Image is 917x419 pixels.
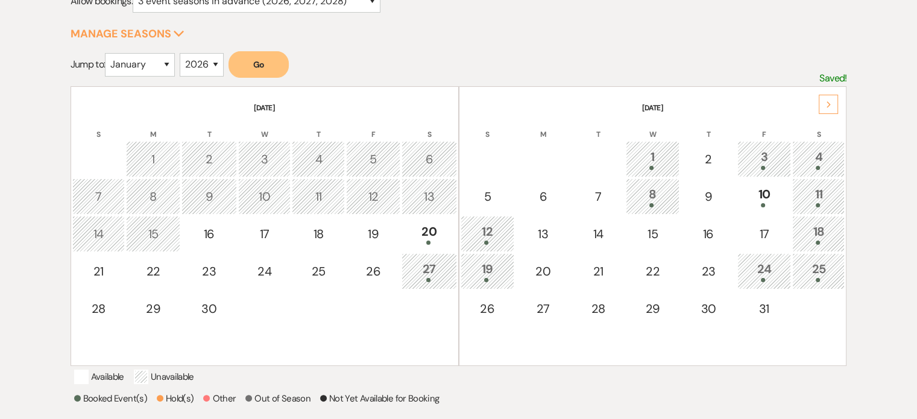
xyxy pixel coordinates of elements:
th: M [126,115,180,140]
div: 3 [744,148,784,170]
div: 15 [133,225,174,243]
th: T [292,115,345,140]
p: Hold(s) [157,391,194,406]
div: 5 [467,187,508,206]
p: Saved! [819,71,846,86]
div: 11 [799,185,838,207]
div: 19 [467,260,508,282]
div: 28 [79,300,119,318]
span: Jump to: [71,58,106,71]
th: S [402,115,457,140]
th: [DATE] [72,88,457,113]
div: 2 [188,150,230,168]
div: 7 [578,187,617,206]
div: 20 [522,262,564,280]
th: [DATE] [461,88,845,113]
div: 21 [79,262,119,280]
th: T [572,115,624,140]
th: F [346,115,400,140]
th: W [626,115,679,140]
div: 25 [298,262,338,280]
div: 14 [578,225,617,243]
div: 31 [744,300,784,318]
div: 21 [578,262,617,280]
div: 16 [188,225,230,243]
div: 14 [79,225,119,243]
div: 22 [632,262,673,280]
div: 5 [353,150,394,168]
th: S [72,115,125,140]
div: 8 [133,187,174,206]
p: Booked Event(s) [74,391,147,406]
div: 2 [687,150,729,168]
div: 23 [687,262,729,280]
div: 18 [298,225,338,243]
div: 24 [744,260,784,282]
div: 1 [632,148,673,170]
div: 7 [79,187,119,206]
div: 29 [632,300,673,318]
div: 26 [353,262,394,280]
div: 6 [408,150,450,168]
div: 28 [578,300,617,318]
div: 16 [687,225,729,243]
div: 18 [799,222,838,245]
button: Go [228,51,289,78]
div: 19 [353,225,394,243]
div: 25 [799,260,838,282]
div: 8 [632,185,673,207]
div: 12 [353,187,394,206]
div: 27 [408,260,450,282]
div: 13 [522,225,564,243]
div: 30 [687,300,729,318]
th: S [461,115,514,140]
th: T [681,115,736,140]
p: Other [203,391,236,406]
div: 13 [408,187,450,206]
th: F [737,115,791,140]
div: 9 [188,187,230,206]
p: Available [74,370,124,384]
div: 17 [744,225,784,243]
div: 10 [245,187,285,206]
div: 17 [245,225,285,243]
p: Not Yet Available for Booking [320,391,439,406]
div: 6 [522,187,564,206]
div: 30 [188,300,230,318]
div: 26 [467,300,508,318]
div: 11 [298,187,338,206]
div: 29 [133,300,174,318]
div: 9 [687,187,729,206]
th: S [792,115,845,140]
div: 4 [799,148,838,170]
div: 15 [632,225,673,243]
p: Unavailable [134,370,194,384]
p: Out of Season [245,391,310,406]
th: W [238,115,291,140]
div: 23 [188,262,230,280]
div: 10 [744,185,784,207]
div: 22 [133,262,174,280]
th: T [181,115,237,140]
div: 12 [467,222,508,245]
th: M [515,115,570,140]
div: 27 [522,300,564,318]
div: 3 [245,150,285,168]
div: 1 [133,150,174,168]
div: 20 [408,222,450,245]
button: Manage Seasons [71,28,184,39]
div: 4 [298,150,338,168]
div: 24 [245,262,285,280]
